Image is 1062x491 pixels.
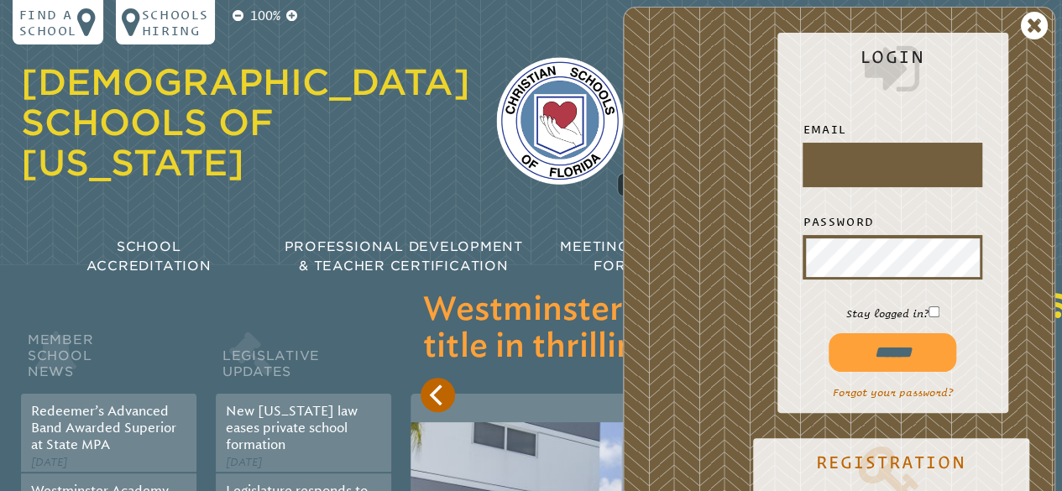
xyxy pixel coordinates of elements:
label: Email [803,120,982,139]
a: Forgot your password? [832,386,953,398]
span: Meetings & Workshops for Educators [560,238,756,274]
h2: Member School News [21,328,196,394]
h3: Westminster Academy captures state title in thrilling water polo finale [423,293,1028,366]
p: Schools Hiring [142,7,209,39]
span: School Accreditation [86,238,212,274]
img: csf-logo-web-colors.png [496,57,624,185]
h2: Legislative Updates [216,328,391,394]
p: Find a school [19,7,77,39]
a: Redeemer’s Advanced Band Awarded Superior at State MPA [31,403,176,453]
a: [DEMOGRAPHIC_DATA] Schools of [US_STATE] [21,61,470,184]
h2: Login [790,47,995,102]
button: Previous [421,378,456,413]
span: [DATE] [31,456,67,468]
p: Stay logged in? [790,306,995,321]
p: 100% [247,7,284,26]
a: New [US_STATE] law eases private school formation [226,403,358,453]
span: Professional Development & Teacher Certification [285,238,523,274]
label: Password [803,212,982,232]
span: [DATE] [226,456,262,468]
